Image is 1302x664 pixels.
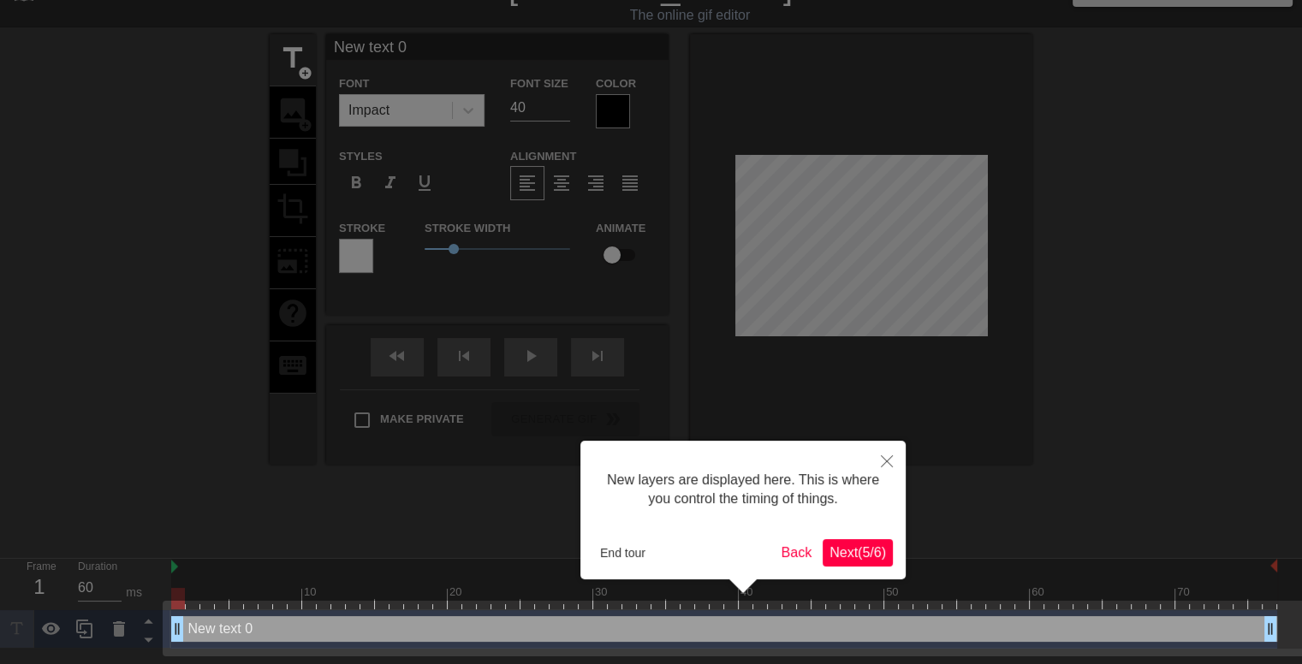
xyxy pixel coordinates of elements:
[829,545,886,560] span: Next ( 5 / 6 )
[868,441,906,480] button: Close
[593,454,893,526] div: New layers are displayed here. This is where you control the timing of things.
[775,539,819,566] button: Back
[823,539,893,566] button: Next
[593,540,652,566] button: End tour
